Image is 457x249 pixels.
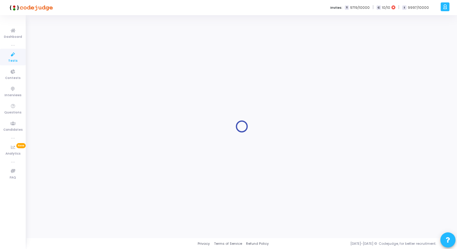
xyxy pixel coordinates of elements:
[214,241,242,246] a: Terms of Service
[246,241,269,246] a: Refund Policy
[16,143,26,148] span: New
[330,5,342,10] label: Invites:
[345,5,349,10] span: T
[8,58,18,64] span: Tests
[10,175,16,180] span: FAQ
[408,5,429,10] span: 9997/10000
[4,34,22,40] span: Dashboard
[198,241,210,246] a: Privacy
[269,241,449,246] div: [DATE]-[DATE] © Codejudge, for better recruitment.
[4,110,21,115] span: Questions
[8,2,53,14] img: logo
[5,93,21,98] span: Interviews
[5,76,21,81] span: Contests
[350,5,370,10] span: 9719/10000
[5,151,21,156] span: Analytics
[382,5,390,10] span: 10/10
[3,127,23,133] span: Candidates
[377,5,381,10] span: C
[402,5,406,10] span: I
[373,4,374,11] span: |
